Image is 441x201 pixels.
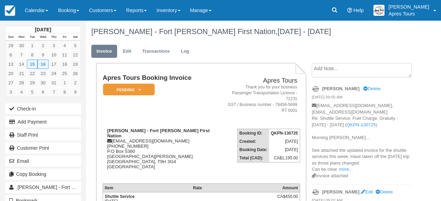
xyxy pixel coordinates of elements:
[5,142,81,154] a: Customer Print
[27,41,38,50] a: 1
[237,137,269,146] th: Created:
[59,87,70,97] a: 8
[27,33,38,41] th: Tue
[118,45,136,58] a: Edit
[312,103,412,173] p: [EMAIL_ADDRESS][DOMAIN_NAME], [EMAIL_ADDRESS][DOMAIN_NAME] Re: Shuttle Service, Fuel Charge, Grat...
[6,60,16,69] a: 13
[347,122,376,127] a: QKPN-130725
[271,131,298,136] strong: QKPN-130725
[38,41,48,50] a: 2
[16,33,27,41] th: Mon
[16,50,27,60] a: 7
[272,183,300,192] th: Amount
[278,27,331,36] span: [DATE] - [DATE]
[5,129,81,140] a: Staff Print
[27,78,38,87] a: 29
[70,69,81,78] a: 26
[18,184,137,190] span: [PERSON_NAME] - Fort [PERSON_NAME] First Nation
[6,41,16,50] a: 29
[373,5,384,16] img: A1
[49,33,59,41] th: Thu
[59,60,70,69] a: 18
[269,146,300,154] td: [DATE]
[376,189,393,194] a: Delete
[361,189,373,194] a: Edit
[103,183,191,192] th: Item
[16,87,27,97] a: 4
[339,167,352,172] a: more...
[70,60,81,69] a: 19
[70,50,81,60] a: 12
[38,33,48,41] th: Wed
[5,6,15,16] img: checkfront-main-nav-mini-logo.png
[269,137,300,146] td: [DATE]
[70,78,81,87] a: 2
[59,50,70,60] a: 11
[5,169,81,180] button: Copy Booking
[353,8,364,13] span: Help
[322,189,360,194] strong: [PERSON_NAME]
[389,10,429,17] p: Apres Tours
[312,94,412,102] em: [DATE] 09:05 AM
[237,129,269,138] th: Booking ID:
[363,86,380,91] a: Delete
[38,87,48,97] a: 6
[35,27,51,32] strong: [DATE]
[16,41,27,50] a: 30
[6,50,16,60] a: 6
[27,87,38,97] a: 5
[224,84,297,114] address: Thank you for your business Passenger Transportation Licence - 72231 GST / Business number - 7845...
[5,182,81,193] a: [PERSON_NAME] - Fort [PERSON_NAME] First Nation
[38,50,48,60] a: 9
[49,78,59,87] a: 31
[6,69,16,78] a: 20
[49,69,59,78] a: 24
[103,128,221,178] div: [EMAIL_ADDRESS][DOMAIN_NAME] [PHONE_NUMBER] P.O Box 5360 [GEOGRAPHIC_DATA][PERSON_NAME][GEOGRAPHI...
[91,45,117,58] a: Invoice
[70,41,81,50] a: 5
[237,154,269,162] th: Total (CAD):
[59,69,70,78] a: 25
[70,33,81,41] th: Sat
[49,50,59,60] a: 10
[103,74,221,82] h1: Apres Tours Booking Invoice
[27,50,38,60] a: 8
[16,78,27,87] a: 28
[237,146,269,154] th: Booking Date:
[49,41,59,50] a: 3
[27,60,38,69] a: 15
[191,183,272,192] th: Rate
[5,103,81,114] button: Check-in
[49,87,59,97] a: 7
[91,28,412,36] h1: [PERSON_NAME] - Fort [PERSON_NAME] First Nation,
[27,69,38,78] a: 22
[38,78,48,87] a: 30
[5,156,81,167] button: Email
[347,8,352,13] i: Help
[59,33,70,41] th: Fri
[16,69,27,78] a: 21
[107,128,210,138] strong: [PERSON_NAME] - Fort [PERSON_NAME] First Nation
[103,84,155,96] em: Pending
[105,194,135,199] strong: Shuttle Service
[389,3,429,10] p: [PERSON_NAME]
[5,116,81,127] button: Add Payment
[49,60,59,69] a: 17
[103,83,152,96] a: Pending
[38,60,48,69] a: 16
[312,173,412,179] div: Invoice attached
[6,87,16,97] a: 3
[59,78,70,87] a: 1
[176,45,194,58] a: Log
[59,41,70,50] a: 4
[16,60,27,69] a: 14
[269,154,300,162] td: CA$1,195.00
[322,86,360,91] strong: [PERSON_NAME]
[137,45,175,58] a: Transactions
[70,87,81,97] a: 9
[6,78,16,87] a: 27
[224,77,297,84] h2: Apres Tours
[6,33,16,41] th: Sun
[38,69,48,78] a: 23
